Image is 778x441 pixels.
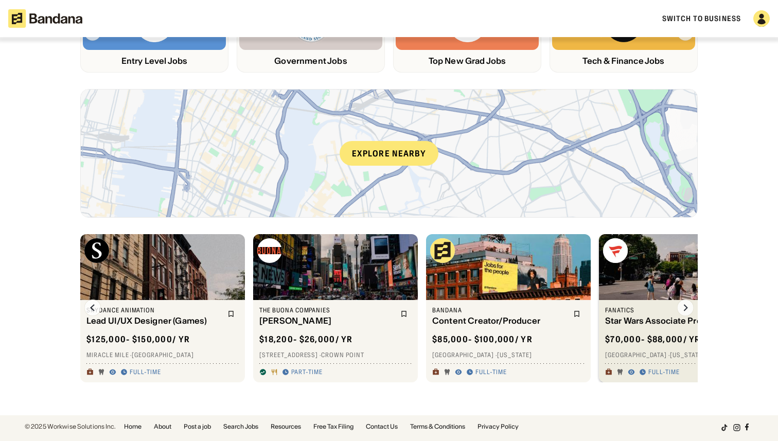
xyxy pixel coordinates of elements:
[257,238,282,263] img: The Buona Companies logo
[184,424,211,430] a: Post a job
[605,306,740,314] div: Fanatics
[239,56,382,66] div: Government Jobs
[432,306,567,314] div: Bandana
[432,351,585,359] div: [GEOGRAPHIC_DATA] · [US_STATE]
[432,334,533,345] div: $ 85,000 - $100,000 / yr
[259,306,394,314] div: The Buona Companies
[83,56,226,66] div: Entry Level Jobs
[366,424,398,430] a: Contact Us
[552,56,695,66] div: Tech & Finance Jobs
[605,316,740,326] div: Star Wars Associate Producer
[84,299,101,316] img: Left Arrow
[313,424,353,430] a: Free Tax Filing
[271,424,301,430] a: Resources
[340,141,438,166] div: Explore nearby
[475,368,507,376] div: Full-time
[259,351,412,359] div: [STREET_ADDRESS] · Crown Point
[8,9,82,28] img: Bandana logotype
[86,334,190,345] div: $ 125,000 - $150,000 / yr
[430,238,455,263] img: Bandana logo
[130,368,161,376] div: Full-time
[25,424,116,430] div: © 2025 Workwise Solutions Inc.
[223,424,258,430] a: Search Jobs
[432,316,567,326] div: Content Creator/Producer
[81,90,697,217] a: Explore nearby
[86,316,221,326] div: Lead UI/UX Designer (Games)
[605,351,757,359] div: [GEOGRAPHIC_DATA] · [US_STATE]
[478,424,519,430] a: Privacy Policy
[426,234,591,382] a: Bandana logoBandanaContent Creator/Producer$85,000- $100,000/ yr[GEOGRAPHIC_DATA] ·[US_STATE]Full...
[410,424,465,430] a: Terms & Conditions
[603,238,628,263] img: Fanatics logo
[259,316,394,326] div: [PERSON_NAME]
[599,234,764,382] a: Fanatics logoFanaticsStar Wars Associate Producer$70,000- $88,000/ yr[GEOGRAPHIC_DATA] ·[US_STATE...
[80,234,245,382] a: Skydance Animation logoSkydance AnimationLead UI/UX Designer (Games)$125,000- $150,000/ yrMiracle...
[396,56,539,66] div: Top New Grad Jobs
[84,238,109,263] img: Skydance Animation logo
[648,368,680,376] div: Full-time
[259,334,353,345] div: $ 18,200 - $26,000 / yr
[124,424,142,430] a: Home
[86,306,221,314] div: Skydance Animation
[605,334,701,345] div: $ 70,000 - $88,000 / yr
[86,351,239,359] div: Miracle Mile · [GEOGRAPHIC_DATA]
[662,14,741,23] a: Switch to Business
[677,299,694,316] img: Right Arrow
[154,424,171,430] a: About
[253,234,418,382] a: The Buona Companies logoThe Buona Companies[PERSON_NAME]$18,200- $26,000/ yr[STREET_ADDRESS] ·Cro...
[291,368,323,376] div: Part-time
